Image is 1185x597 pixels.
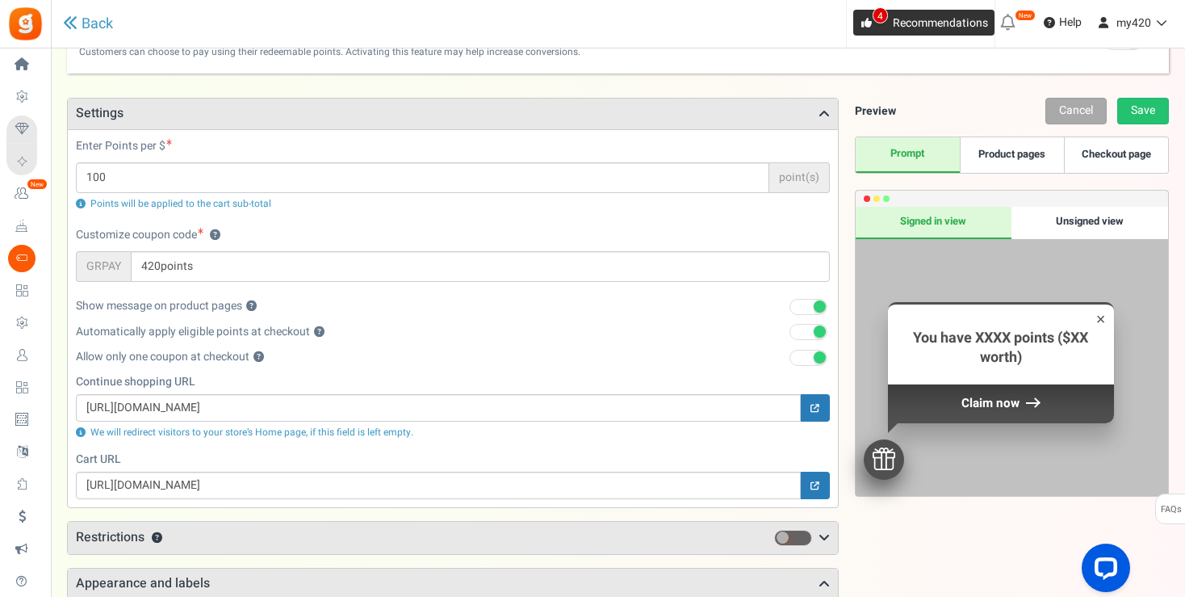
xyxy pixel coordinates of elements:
input: POINTS [131,251,830,282]
a: Checkout page [1064,137,1168,173]
div: Signed in view [856,207,1012,239]
div: Preview only [856,207,1169,496]
input: Required [76,162,769,193]
button: Customize coupon code [210,230,220,241]
label: Customize coupon code [76,227,220,243]
span: Claim now [961,394,1020,412]
div: Claim now [888,384,1114,423]
span: Help [1055,15,1082,31]
span: We will redirect visitors to your store’s Home page, if this field is left empty. [90,425,413,439]
span: GRPAY [76,251,131,282]
input: Optional [76,472,801,499]
a: Cancel [1045,98,1107,124]
span: point(s) [769,162,830,193]
a: Back [63,15,113,32]
em: New [1015,10,1036,21]
span: 4 [873,7,888,23]
span: Recommendations [893,15,988,32]
span: Restrictions [76,528,144,547]
h3: Settings [68,99,838,129]
span: You have XXXX points ($XX worth) [913,327,1088,368]
a: Prompt [856,137,960,173]
a: New [6,180,44,208]
input: Optional [76,394,801,422]
button: Automatically apply eligible points at checkout [314,327,325,338]
em: New [27,179,48,190]
label: Allow only one coupon at checkout [76,349,264,365]
div: Unsigned view [1011,207,1168,239]
button: Show message on product pages [246,301,257,312]
label: Enter Points per $ [76,138,172,154]
a: Save [1117,98,1169,124]
h5: Preview [855,105,896,117]
div: × [1096,309,1106,330]
a: 4 Recommendations [853,10,994,36]
a: Product pages [960,137,1064,173]
span: Points will be applied to the cart sub-total [90,196,271,211]
img: gift.svg [873,448,895,470]
span: my420 [1116,15,1151,32]
label: Automatically apply eligible points at checkout [76,324,325,340]
span: Customers can choose to pay using their redeemable points. Activating this feature may help incre... [79,39,580,57]
button: ? [152,533,162,544]
span: FAQs [1160,494,1182,525]
label: Cart URL [76,452,830,468]
label: 1 [783,299,830,315]
label: Continue shopping URL [76,374,830,390]
img: Gratisfaction [7,6,44,42]
button: Allow only one coupon at checkout [253,352,264,363]
label: Show message on product pages [76,298,257,314]
a: Help [1037,10,1088,36]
